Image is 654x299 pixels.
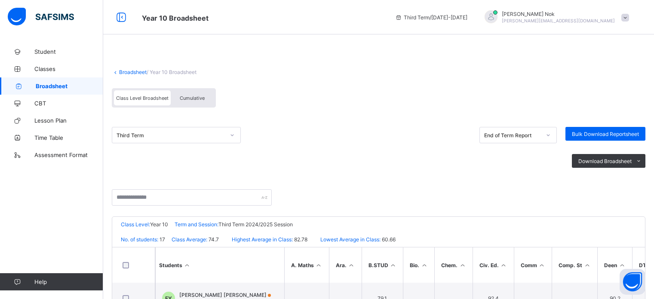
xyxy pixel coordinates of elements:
span: Time Table [34,134,103,141]
th: Deen [597,247,632,283]
span: [PERSON_NAME][EMAIL_ADDRESS][DOMAIN_NAME] [502,18,615,23]
span: [PERSON_NAME] [PERSON_NAME] [179,292,271,298]
i: Sort in Ascending Order [421,262,428,268]
span: Classes [34,65,103,72]
img: safsims [8,8,74,26]
div: EzraNok [476,10,633,25]
i: Sort in Ascending Order [500,262,507,268]
button: Open asap [620,269,645,295]
i: Sort in Ascending Order [583,262,591,268]
span: Help [34,278,103,285]
th: Comp. St [552,247,597,283]
i: Sort in Ascending Order [390,262,397,268]
th: A. Maths [284,247,329,283]
span: Class Level Broadsheet [116,95,169,101]
i: Sort in Ascending Order [538,262,546,268]
span: Lowest Average in Class: [320,236,381,243]
th: Comm [514,247,552,283]
span: Term and Session: [175,221,218,228]
span: Lesson Plan [34,117,103,124]
span: Student [34,48,103,55]
th: B.STUD [362,247,403,283]
span: Class Level: [121,221,150,228]
a: Broadsheet [119,69,147,75]
span: Assessment Format [34,151,103,158]
span: Bulk Download Reportsheet [572,131,639,137]
span: Download Broadsheet [578,158,632,164]
span: Broadsheet [36,83,103,89]
i: Sort in Ascending Order [315,262,322,268]
div: End of Term Report [484,132,541,139]
th: Students [155,247,284,283]
span: Year 10 [150,221,168,228]
span: / Year 10 Broadsheet [147,69,197,75]
span: Class Average: [172,236,207,243]
div: Third Term [117,132,225,139]
span: CBT [34,100,103,107]
th: Bio. [403,247,434,283]
span: No. of students: [121,236,158,243]
th: Chem. [434,247,473,283]
span: 60.66 [381,236,396,243]
span: 17 [158,236,165,243]
i: Sort in Ascending Order [618,262,626,268]
span: Class Arm Broadsheet [142,14,209,22]
th: Ara. [329,247,362,283]
i: Sort Ascending [184,262,191,268]
i: Sort in Ascending Order [459,262,466,268]
span: Third Term 2024/2025 Session [218,221,293,228]
span: session/term information [395,14,467,21]
span: 74.7 [207,236,219,243]
i: Sort in Ascending Order [348,262,355,268]
th: Civ. Ed. [473,247,514,283]
span: Cumulative [180,95,205,101]
span: 82.78 [293,236,307,243]
span: [PERSON_NAME] Nok [502,11,615,17]
span: Highest Average in Class: [232,236,293,243]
